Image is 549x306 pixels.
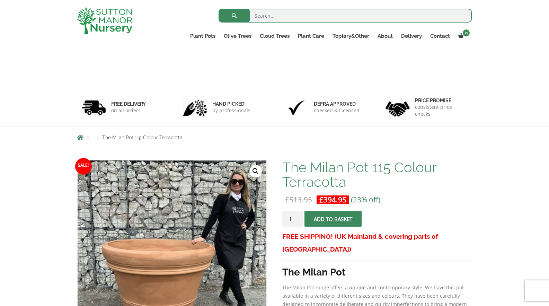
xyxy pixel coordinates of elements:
span: The Milan Pot 115 Colour Terracotta [102,135,183,140]
input: Product quantity [282,211,303,227]
h6: Price promise [415,97,468,104]
a: Plant Pots [186,31,220,41]
nav: Breadcrumbs [77,134,472,140]
button: Add to basket [304,211,362,227]
bdi: 394.95 [319,195,346,204]
a: About [373,31,397,41]
h1: The Milan Pot 115 Colour Terracotta [282,160,472,189]
p: by professionals [212,107,250,114]
a: Delivery [397,31,426,41]
input: Search... [219,9,472,23]
a: Olive Trees [220,31,256,41]
span: £ [319,195,324,204]
p: consistent price checks [415,104,468,117]
p: checked & Licensed [314,107,360,114]
a: Cloud Trees [256,31,294,41]
bdi: 513.95 [285,195,312,204]
h6: hand picked [212,101,250,107]
span: £ [285,195,289,204]
span: (23% off) [351,195,380,204]
img: 2.jpg [183,99,207,116]
p: on all orders [111,107,146,114]
a: View full-screen image gallery [249,165,262,177]
img: logo [77,7,132,34]
h6: FREE DELIVERY [111,101,146,107]
h3: FREE SHIPPING! (UK Mainland & covering parts of [GEOGRAPHIC_DATA]) [282,230,472,256]
a: Contact [426,31,454,41]
a: 0 [454,31,472,41]
img: 4.jpg [386,97,410,118]
strong: The Milan Pot [282,266,346,278]
a: Plant Care [294,31,328,41]
span: Sale! [75,158,92,175]
span: 0 [463,29,470,36]
img: 3.jpg [284,99,309,116]
a: Topiary&Other [328,31,373,41]
img: 1.jpg [82,99,106,116]
h6: Defra approved [314,101,360,107]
